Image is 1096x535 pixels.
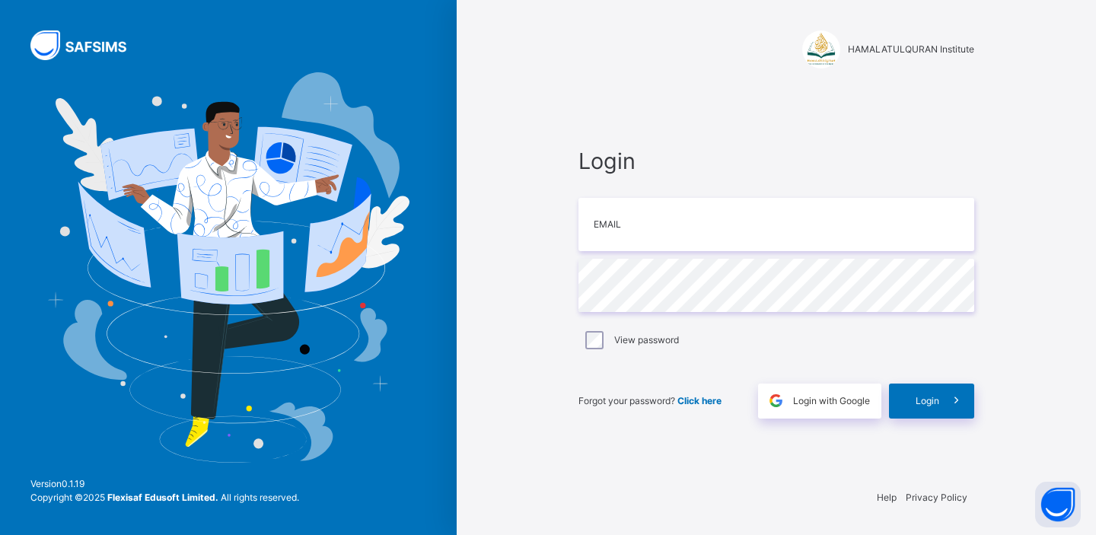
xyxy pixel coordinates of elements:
a: Privacy Policy [906,492,967,503]
label: View password [614,333,679,347]
span: HAMALATULQURAN Institute [848,43,974,56]
span: Login [916,394,939,408]
strong: Flexisaf Edusoft Limited. [107,492,218,503]
img: google.396cfc9801f0270233282035f929180a.svg [767,392,785,409]
span: Forgot your password? [578,395,722,406]
button: Open asap [1035,482,1081,527]
span: Login with Google [793,394,870,408]
a: Click here [677,395,722,406]
span: Version 0.1.19 [30,477,299,491]
span: Copyright © 2025 All rights reserved. [30,492,299,503]
a: Help [877,492,897,503]
img: Hero Image [47,72,409,462]
span: Login [578,145,974,177]
img: SAFSIMS Logo [30,30,145,60]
